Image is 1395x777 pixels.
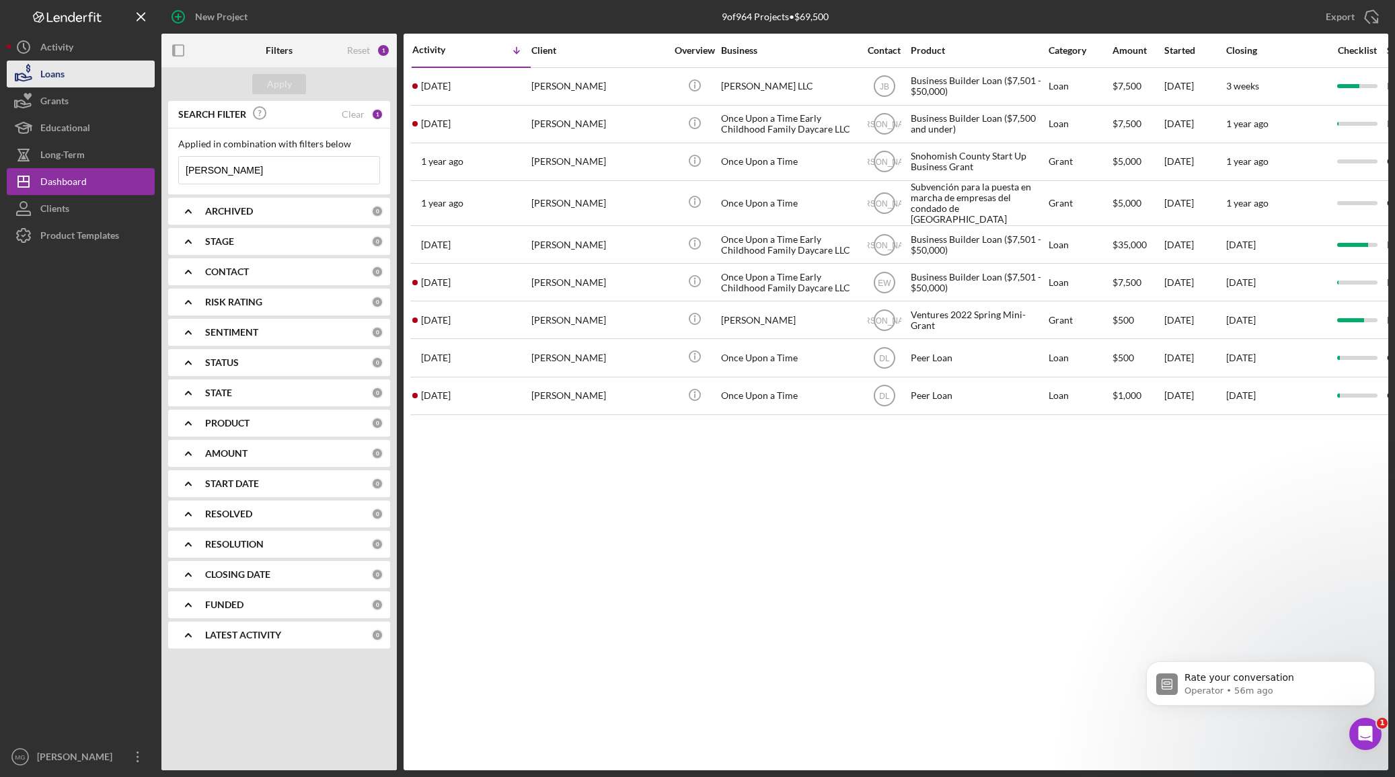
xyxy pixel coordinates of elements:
[40,61,65,91] div: Loans
[911,378,1045,414] div: Peer Loan
[851,316,917,325] text: [PERSON_NAME]
[1164,302,1225,338] div: [DATE]
[205,418,250,429] b: PRODUCT
[161,3,261,30] button: New Project
[205,236,234,247] b: STAGE
[1164,45,1225,56] div: Started
[721,182,856,225] div: Once Upon a Time
[721,144,856,180] div: Once Upon a Time
[205,539,264,550] b: RESOLUTION
[205,357,239,368] b: STATUS
[1226,80,1259,91] time: 3 weeks
[879,82,889,91] text: JB
[205,266,249,277] b: CONTACT
[531,144,666,180] div: [PERSON_NAME]
[1326,3,1355,30] div: Export
[412,44,472,55] div: Activity
[531,264,666,300] div: [PERSON_NAME]
[1164,227,1225,262] div: [DATE]
[721,106,856,142] div: Once Upon a Time Early Childhood Family Daycare LLC
[879,354,890,363] text: DL
[1049,302,1111,338] div: Grant
[1164,264,1225,300] div: [DATE]
[421,390,451,401] time: 2021-11-18 19:21
[1049,378,1111,414] div: Loan
[7,87,155,114] a: Grants
[371,417,383,429] div: 0
[531,302,666,338] div: [PERSON_NAME]
[205,630,281,640] b: LATEST ACTIVITY
[911,227,1045,262] div: Business Builder Loan ($7,501 - $50,000)
[1113,264,1163,300] div: $7,500
[7,34,155,61] button: Activity
[40,87,69,118] div: Grants
[1049,106,1111,142] div: Loan
[531,227,666,262] div: [PERSON_NAME]
[1226,276,1256,288] time: [DATE]
[421,156,463,167] time: 2024-07-14 21:12
[205,569,270,580] b: CLOSING DATE
[7,168,155,195] a: Dashboard
[267,74,292,94] div: Apply
[34,743,121,774] div: [PERSON_NAME]
[7,114,155,141] a: Educational
[371,568,383,581] div: 0
[40,114,90,145] div: Educational
[721,340,856,375] div: Once Upon a Time
[911,264,1045,300] div: Business Builder Loan ($7,501 - $50,000)
[7,141,155,168] button: Long-Term
[371,296,383,308] div: 0
[7,743,155,770] button: MG[PERSON_NAME]
[7,222,155,249] button: Product Templates
[879,392,890,401] text: DL
[1226,155,1269,167] time: 1 year ago
[421,353,451,363] time: 2021-11-23 05:21
[371,538,383,550] div: 0
[421,198,463,209] time: 2024-07-14 21:09
[1349,718,1382,750] iframe: Intercom live chat
[878,278,891,287] text: EW
[531,378,666,414] div: [PERSON_NAME]
[851,120,917,129] text: [PERSON_NAME]
[1312,3,1388,30] button: Export
[1377,718,1388,729] span: 1
[1226,390,1256,401] time: [DATE]
[531,106,666,142] div: [PERSON_NAME]
[1113,144,1163,180] div: $5,000
[371,508,383,520] div: 0
[721,45,856,56] div: Business
[1049,264,1111,300] div: Loan
[421,81,451,91] time: 2025-08-28 00:47
[40,168,87,198] div: Dashboard
[1113,69,1163,104] div: $7,500
[40,195,69,225] div: Clients
[371,266,383,278] div: 0
[1164,182,1225,225] div: [DATE]
[421,118,451,129] time: 2024-09-19 22:55
[205,387,232,398] b: STATE
[859,45,909,56] div: Contact
[1164,106,1225,142] div: [DATE]
[531,182,666,225] div: [PERSON_NAME]
[1126,633,1395,741] iframe: Intercom notifications message
[1226,352,1256,363] time: [DATE]
[205,297,262,307] b: RISK RATING
[40,222,119,252] div: Product Templates
[1164,340,1225,375] div: [DATE]
[178,139,380,149] div: Applied in combination with filters below
[851,157,917,167] text: [PERSON_NAME]
[1113,106,1163,142] div: $7,500
[195,3,248,30] div: New Project
[1113,182,1163,225] div: $5,000
[7,195,155,222] button: Clients
[7,61,155,87] a: Loans
[371,629,383,641] div: 0
[371,599,383,611] div: 0
[911,340,1045,375] div: Peer Loan
[371,357,383,369] div: 0
[722,11,829,22] div: 9 of 964 Projects • $69,500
